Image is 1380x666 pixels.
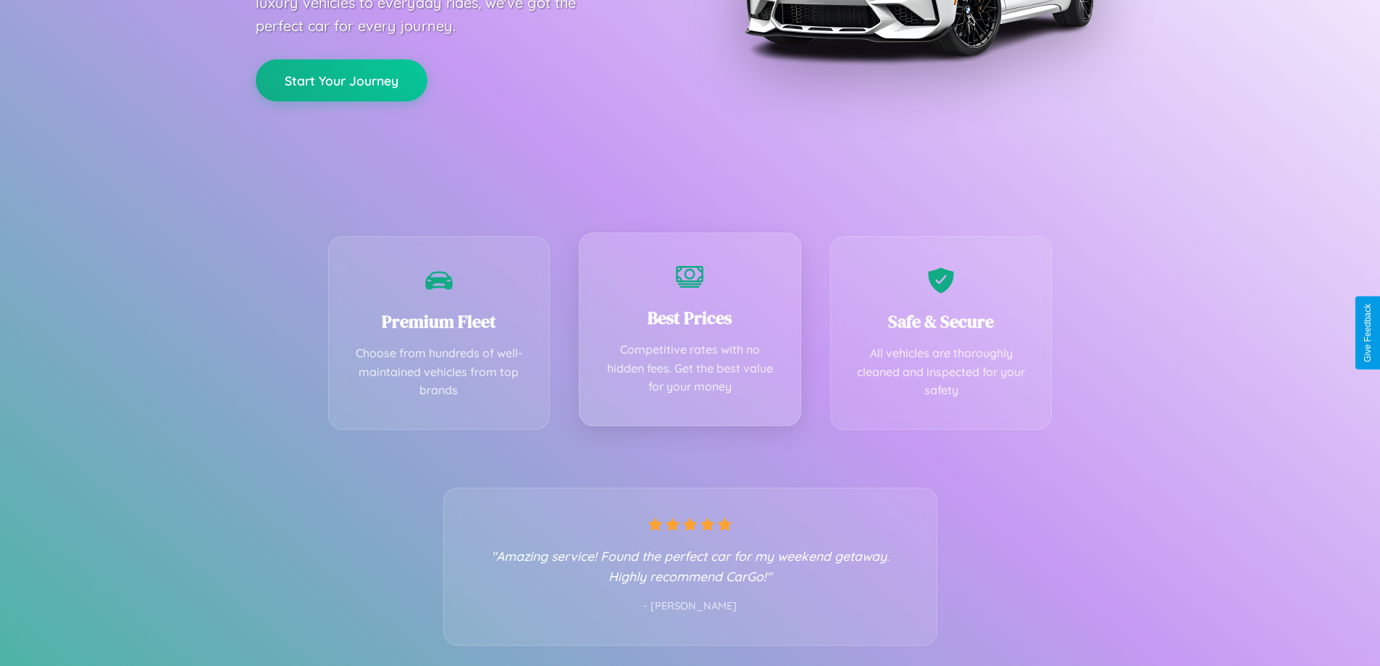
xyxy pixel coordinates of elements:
p: Choose from hundreds of well-maintained vehicles from top brands [351,344,528,400]
p: "Amazing service! Found the perfect car for my weekend getaway. Highly recommend CarGo!" [473,546,908,586]
h3: Safe & Secure [853,309,1030,333]
p: Competitive rates with no hidden fees. Get the best value for your money [601,341,779,396]
p: - [PERSON_NAME] [473,597,908,616]
h3: Best Prices [601,306,779,330]
h3: Premium Fleet [351,309,528,333]
div: Give Feedback [1363,304,1373,362]
p: All vehicles are thoroughly cleaned and inspected for your safety [853,344,1030,400]
button: Start Your Journey [256,59,427,101]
